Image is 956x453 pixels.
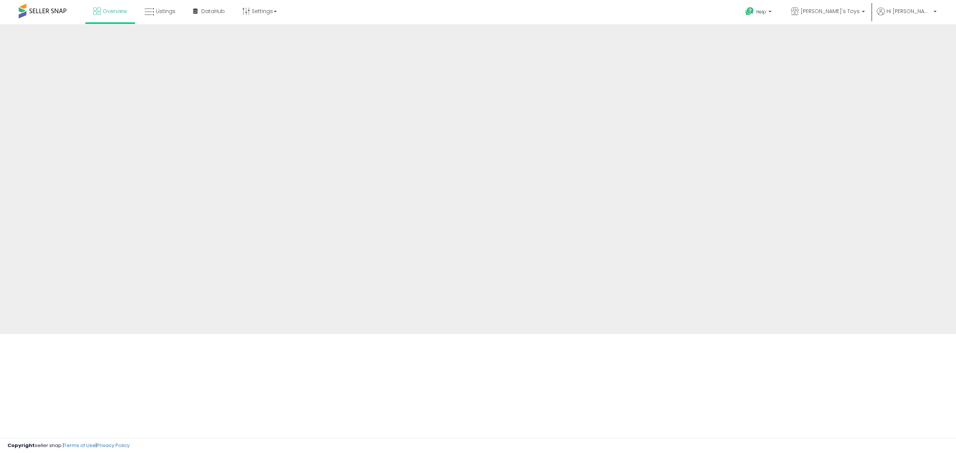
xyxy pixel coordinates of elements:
a: Hi [PERSON_NAME] [877,7,937,24]
span: [PERSON_NAME]'s Toys [801,7,860,15]
span: Overview [103,7,127,15]
span: Hi [PERSON_NAME] [887,7,931,15]
span: Listings [156,7,176,15]
i: Get Help [745,7,754,16]
span: Help [756,9,766,15]
a: Help [739,1,779,24]
span: DataHub [201,7,225,15]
